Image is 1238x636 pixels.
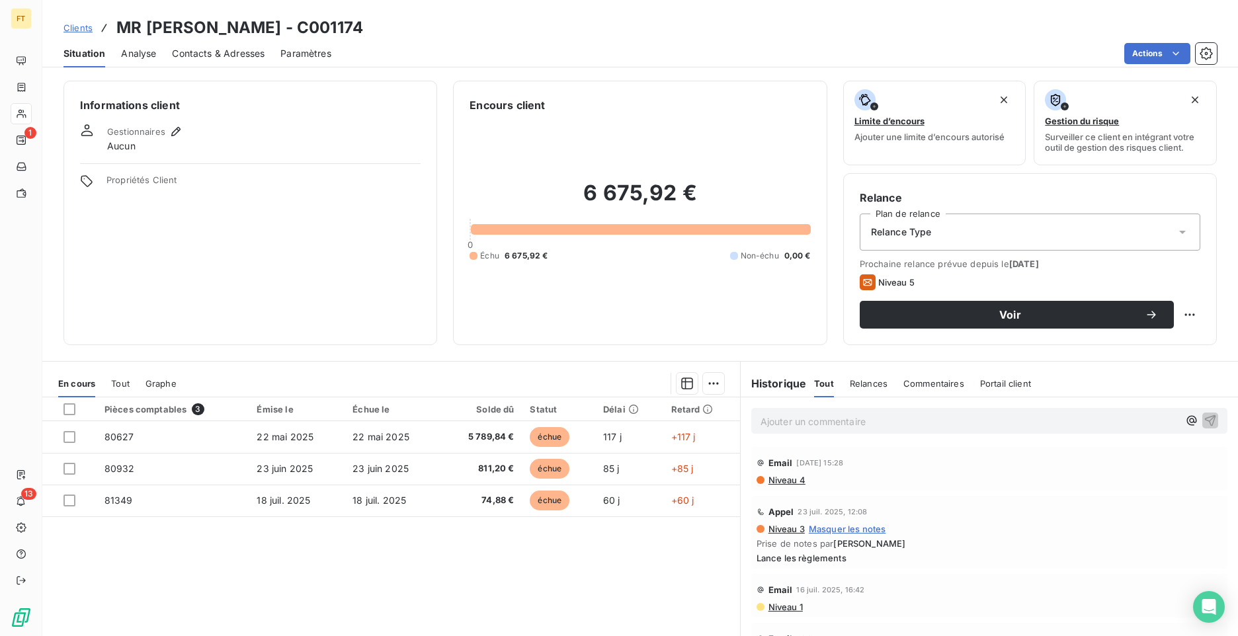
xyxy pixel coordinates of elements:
span: +85 j [671,463,694,474]
span: Niveau 1 [767,602,803,612]
span: Niveau 5 [878,277,915,288]
span: 1 [24,127,36,139]
span: Prise de notes par [757,538,1222,549]
span: +117 j [671,431,696,442]
span: Portail client [980,378,1031,389]
span: 18 juil. 2025 [257,495,310,506]
span: échue [530,427,569,447]
span: Contacts & Adresses [172,47,265,60]
span: 16 juil. 2025, 16:42 [796,586,864,594]
span: 117 j [603,431,622,442]
span: 23 juin 2025 [352,463,409,474]
span: Gestionnaires [107,126,165,137]
span: 811,20 € [448,462,514,475]
span: Surveiller ce client en intégrant votre outil de gestion des risques client. [1045,132,1206,153]
div: FT [11,8,32,29]
span: Masquer les notes [809,524,886,534]
span: 3 [192,403,204,415]
span: Limite d’encours [854,116,925,126]
h6: Relance [860,190,1200,206]
span: Propriétés Client [106,175,421,193]
span: 18 juil. 2025 [352,495,406,506]
span: 74,88 € [448,494,514,507]
span: [DATE] 15:28 [796,459,843,467]
span: 22 mai 2025 [352,431,409,442]
span: Relances [850,378,887,389]
img: Logo LeanPay [11,607,32,628]
span: Email [768,457,793,468]
span: 0,00 € [784,250,811,262]
div: Délai [603,404,655,415]
div: Solde dû [448,404,514,415]
span: Email [768,584,793,595]
span: Situation [63,47,105,60]
button: Voir [860,301,1174,329]
span: En cours [58,378,95,389]
span: 5 789,84 € [448,430,514,444]
span: [PERSON_NAME] [833,538,905,549]
span: Aucun [107,139,136,153]
span: Appel [768,506,794,517]
h6: Encours client [470,97,545,113]
span: Niveau 3 [767,524,805,534]
button: Actions [1124,43,1190,64]
span: Échu [480,250,499,262]
span: 22 mai 2025 [257,431,313,442]
span: Relance Type [871,225,932,239]
button: Gestion du risqueSurveiller ce client en intégrant votre outil de gestion des risques client. [1034,81,1217,165]
span: 80627 [104,431,134,442]
button: Limite d’encoursAjouter une limite d’encours autorisé [843,81,1026,165]
span: Analyse [121,47,156,60]
span: Non-échu [741,250,779,262]
span: 6 675,92 € [505,250,548,262]
span: Tout [111,378,130,389]
span: 85 j [603,463,620,474]
span: échue [530,491,569,510]
span: Niveau 4 [767,475,805,485]
span: Tout [814,378,834,389]
div: Open Intercom Messenger [1193,591,1225,623]
span: Voir [876,309,1145,320]
span: 23 juil. 2025, 12:08 [798,508,867,516]
span: +60 j [671,495,694,506]
a: Clients [63,21,93,34]
span: [DATE] [1009,258,1039,269]
span: 60 j [603,495,620,506]
div: Échue le [352,404,433,415]
h2: 6 675,92 € [470,180,810,219]
span: Ajouter une limite d’encours autorisé [854,132,1005,142]
span: Clients [63,22,93,33]
div: Pièces comptables [104,403,241,415]
span: 81349 [104,495,133,506]
div: Émise le [257,404,337,415]
span: 0 [468,239,473,250]
h3: MR [PERSON_NAME] - C001174 [116,16,363,40]
h6: Historique [741,376,807,391]
div: Statut [530,404,587,415]
span: 13 [21,488,36,500]
span: Prochaine relance prévue depuis le [860,258,1200,269]
div: Retard [671,404,732,415]
span: 23 juin 2025 [257,463,313,474]
span: Commentaires [903,378,964,389]
span: Graphe [145,378,177,389]
span: Paramètres [280,47,331,60]
span: 80932 [104,463,135,474]
span: échue [530,459,569,479]
h6: Informations client [80,97,421,113]
span: Gestion du risque [1045,116,1119,126]
span: Lance les règlements [757,553,1222,563]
